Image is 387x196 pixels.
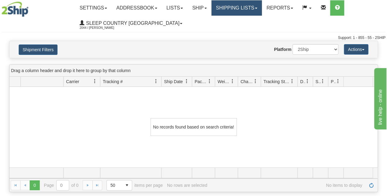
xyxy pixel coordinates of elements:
[262,0,298,16] a: Reports
[195,79,207,85] span: Packages
[315,79,321,85] span: Shipment Issues
[151,76,161,86] a: Tracking # filter column settings
[66,79,79,85] span: Carrier
[122,180,132,190] span: select
[211,183,362,188] span: No items to display
[211,0,262,16] a: Shipping lists
[103,79,123,85] span: Tracking #
[151,118,237,136] div: No records found based on search criteria!
[188,0,211,16] a: Ship
[44,180,79,190] span: Page of 0
[274,46,292,52] label: Platform
[367,180,376,190] a: Refresh
[112,0,162,16] a: Addressbook
[84,21,179,26] span: Sleep Country [GEOGRAPHIC_DATA]
[227,76,238,86] a: Weight filter column settings
[19,44,58,55] button: Shipment Filters
[2,2,28,17] img: logo2044.jpg
[2,35,385,40] div: Support: 1 - 855 - 55 - 2SHIP
[80,25,125,31] span: 2044 / [PERSON_NAME]
[162,0,188,16] a: Lists
[302,76,313,86] a: Delivery Status filter column settings
[204,76,215,86] a: Packages filter column settings
[106,180,132,190] span: Page sizes drop down
[240,79,253,85] span: Charge
[344,44,368,55] button: Actions
[5,4,57,11] div: live help - online
[90,76,100,86] a: Carrier filter column settings
[263,79,290,85] span: Tracking Status
[106,180,163,190] span: items per page
[167,183,207,188] div: No rows are selected
[373,67,386,129] iframe: chat widget
[75,0,112,16] a: Settings
[250,76,261,86] a: Charge filter column settings
[331,79,336,85] span: Pickup Status
[75,16,187,31] a: Sleep Country [GEOGRAPHIC_DATA] 2044 / [PERSON_NAME]
[287,76,297,86] a: Tracking Status filter column settings
[218,79,230,85] span: Weight
[30,180,39,190] span: Page 0
[300,79,305,85] span: Delivery Status
[333,76,343,86] a: Pickup Status filter column settings
[164,79,183,85] span: Ship Date
[318,76,328,86] a: Shipment Issues filter column settings
[9,65,378,77] div: grid grouping header
[110,182,118,188] span: 50
[181,76,192,86] a: Ship Date filter column settings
